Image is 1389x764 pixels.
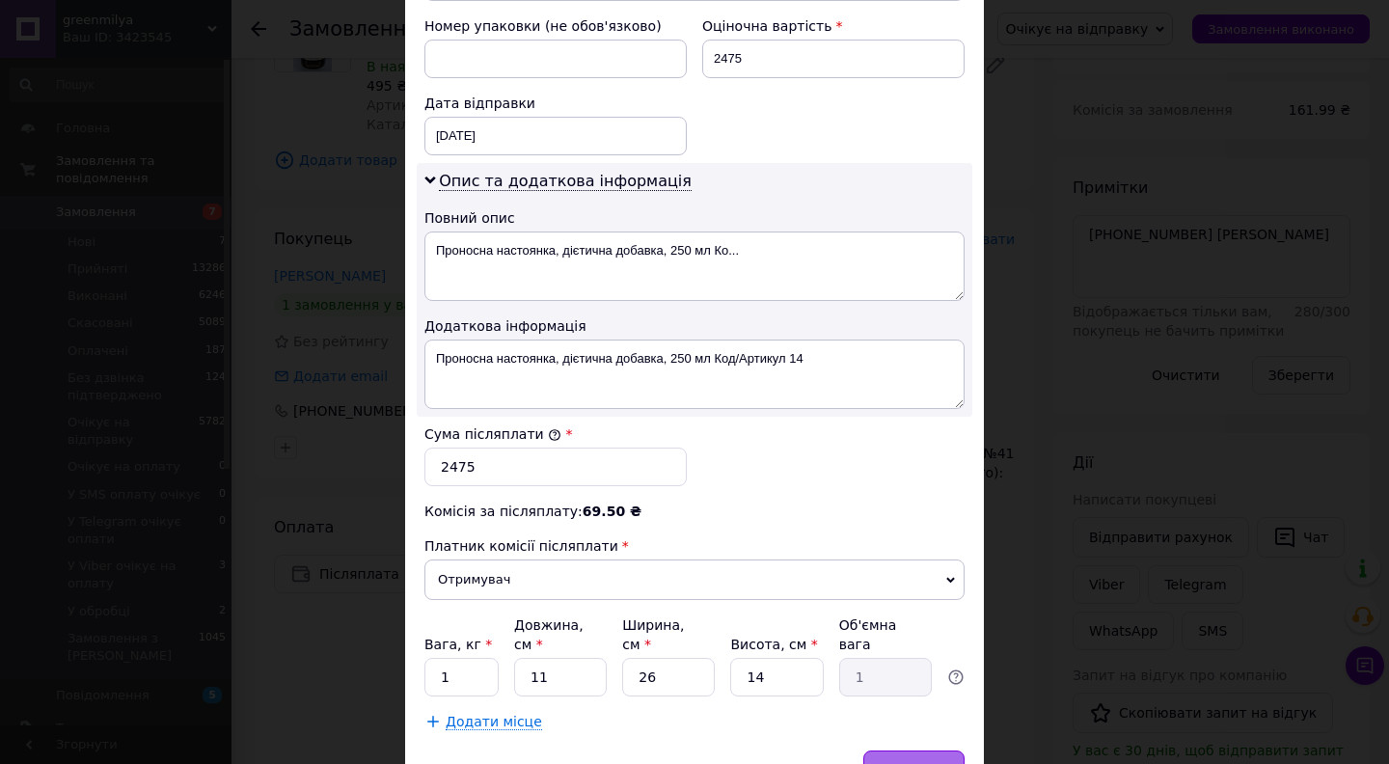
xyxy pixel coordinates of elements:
[424,426,561,442] label: Сума післяплати
[439,172,692,191] span: Опис та додаткова інформація
[622,617,684,652] label: Ширина, см
[514,617,584,652] label: Довжина, см
[446,714,542,730] span: Додати місце
[839,615,932,654] div: Об'ємна вага
[702,16,965,36] div: Оціночна вартість
[583,504,641,519] span: 69.50 ₴
[424,538,618,554] span: Платник комісії післяплати
[424,232,965,301] textarea: Проносна настоянка, дієтична добавка, 250 мл Ко...
[424,637,492,652] label: Вага, кг
[424,340,965,409] textarea: Проносна настоянка, дієтична добавка, 250 мл Код/Артикул 14
[730,637,817,652] label: Висота, см
[424,316,965,336] div: Додаткова інформація
[424,208,965,228] div: Повний опис
[424,94,687,113] div: Дата відправки
[424,502,965,521] div: Комісія за післяплату:
[424,559,965,600] span: Отримувач
[424,16,687,36] div: Номер упаковки (не обов'язково)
